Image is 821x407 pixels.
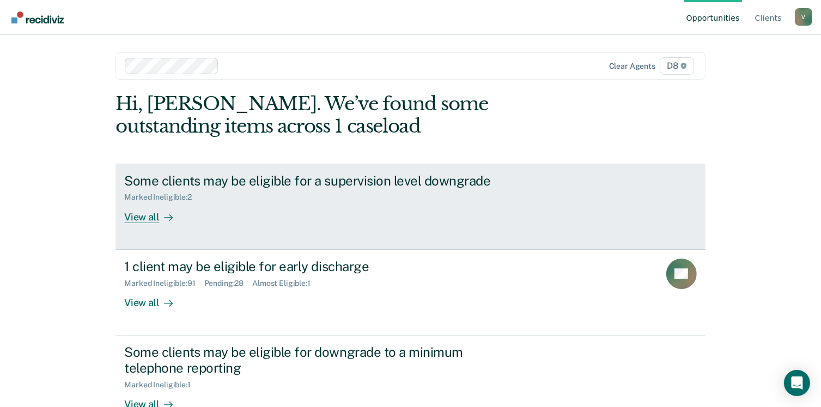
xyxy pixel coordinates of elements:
div: Clear agents [609,62,655,71]
div: 1 client may be eligible for early discharge [124,259,507,274]
div: Some clients may be eligible for downgrade to a minimum telephone reporting [124,344,507,376]
div: Pending : 28 [204,279,253,288]
div: Marked Ineligible : 2 [124,193,200,202]
div: Some clients may be eligible for a supervision level downgrade [124,173,507,189]
a: 1 client may be eligible for early dischargeMarked Ineligible:91Pending:28Almost Eligible:1View all [115,250,705,336]
div: V [795,8,812,26]
a: Some clients may be eligible for a supervision level downgradeMarked Ineligible:2View all [115,164,705,250]
div: Hi, [PERSON_NAME]. We’ve found some outstanding items across 1 caseload [115,93,587,137]
div: Marked Ineligible : 91 [124,279,204,288]
img: Recidiviz [11,11,64,23]
div: Open Intercom Messenger [784,370,810,396]
div: View all [124,202,185,223]
span: D8 [660,57,694,75]
div: Almost Eligible : 1 [252,279,319,288]
div: View all [124,288,185,309]
div: Marked Ineligible : 1 [124,380,199,390]
button: Profile dropdown button [795,8,812,26]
